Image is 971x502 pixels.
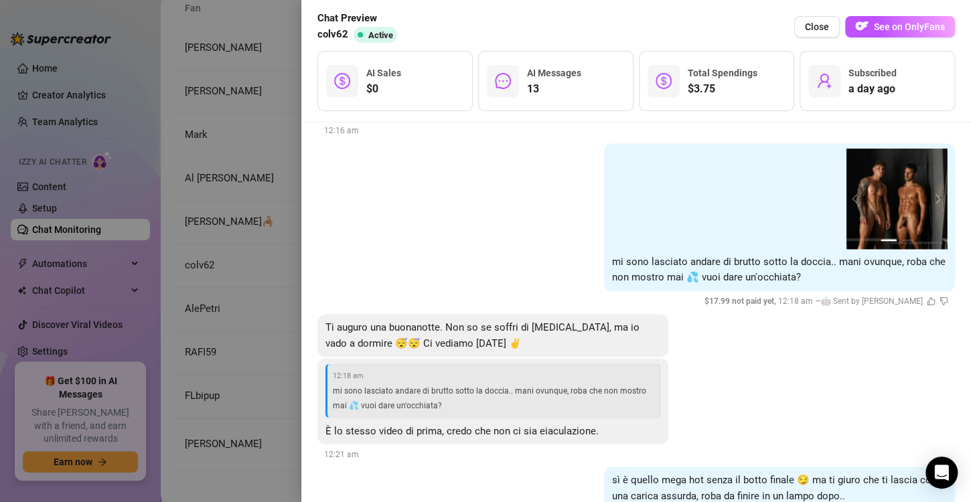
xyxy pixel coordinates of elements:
[333,386,646,410] span: mi sono lasciato andare di brutto sotto la doccia.. mani ovunque, roba che non mostro mai 💦 vuoi ...
[848,81,897,97] span: a day ago
[368,30,393,40] span: Active
[855,19,869,33] img: OF
[527,81,581,97] span: 13
[927,297,936,305] span: like
[794,16,840,37] button: Close
[324,126,359,135] span: 12:16 am
[704,297,948,306] span: 12:18 am —
[925,456,958,489] div: Open Intercom Messenger
[317,11,402,27] span: Chat Preview
[704,297,778,306] span: $ 17.99 not paid yet ,
[612,473,937,501] span: sì è quello mega hot senza il botto finale 😏 ma ti giuro che ti lascia con una carica assurda, ro...
[931,193,942,204] button: next
[366,81,401,97] span: $0
[874,21,945,32] span: See on OnlyFans
[852,193,863,204] button: prev
[527,68,581,78] span: AI Messages
[821,297,923,306] span: 🤖 Sent by [PERSON_NAME]
[805,21,829,32] span: Close
[324,449,359,458] span: 12:21 am
[688,68,757,78] span: Total Spendings
[846,149,947,249] img: media
[688,81,757,97] span: $3.75
[845,16,955,37] button: OFSee on OnlyFans
[848,68,897,78] span: Subscribed
[816,73,832,89] span: user-add
[656,73,672,89] span: dollar
[325,424,599,436] span: È lo stesso video di prima, credo che non ci sia eiaculazione.
[940,297,948,305] span: dislike
[333,369,654,381] span: 12:18 am
[366,68,401,78] span: AI Sales
[325,321,640,349] span: Ti auguro una buonanotte. Non so se soffri di [MEDICAL_DATA], ma io vado a dormire 😴😴 Ci vediamo ...
[612,256,946,284] span: mi sono lasciato andare di brutto sotto la doccia.. mani ovunque, roba che non mostro mai 💦 vuoi ...
[317,27,348,43] span: colv62
[902,239,913,241] button: 2
[334,73,350,89] span: dollar
[495,73,511,89] span: message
